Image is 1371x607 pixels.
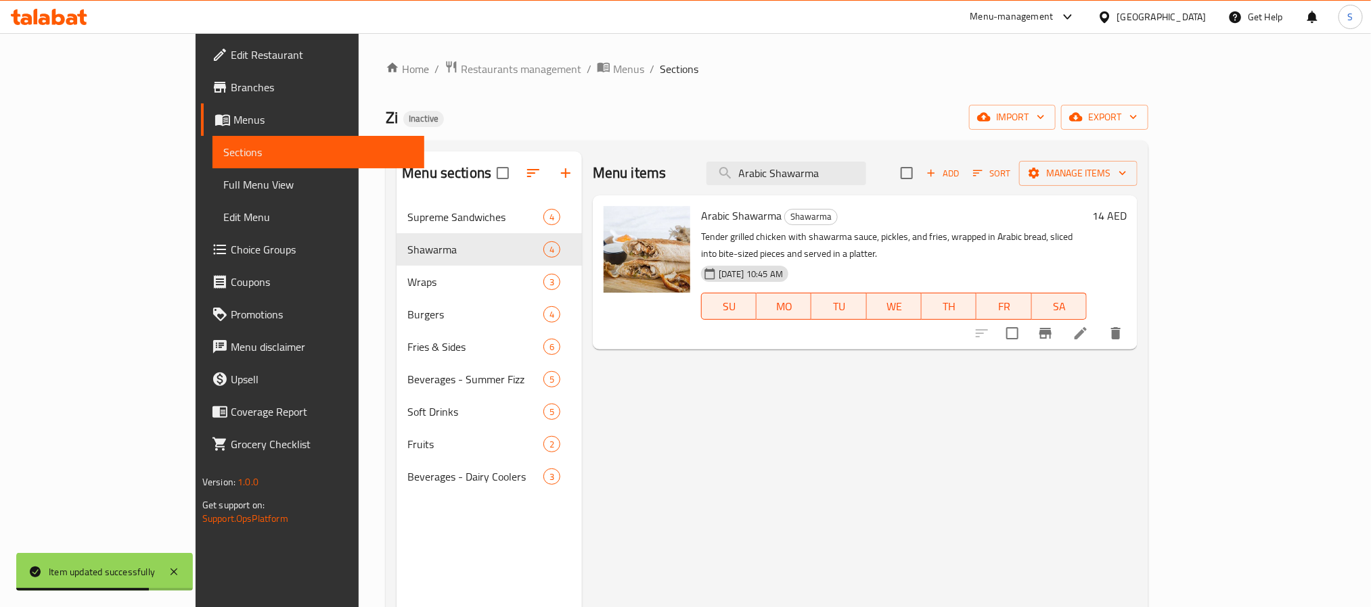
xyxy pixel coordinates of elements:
span: Add [924,166,961,181]
span: Arabic Shawarma [701,205,782,226]
span: S [1348,9,1353,24]
a: Choice Groups [201,233,424,266]
h6: 14 AED [1092,206,1127,225]
div: Shawarma4 [397,233,582,266]
h2: Menu items [593,163,667,183]
span: Sort items [964,163,1019,184]
span: Grocery Checklist [231,436,413,452]
span: 4 [544,211,560,224]
span: Manage items [1030,165,1127,182]
button: FR [976,293,1031,320]
a: Grocery Checklist [201,428,424,460]
a: Full Menu View [212,168,424,201]
div: Burgers4 [397,298,582,331]
nav: Menu sections [397,195,582,498]
span: Select to update [998,319,1027,347]
a: Menu disclaimer [201,331,424,363]
span: 3 [544,276,560,289]
div: items [543,404,560,420]
span: Add item [921,163,964,184]
span: Edit Menu [223,209,413,225]
button: SA [1032,293,1087,320]
div: Supreme Sandwiches4 [397,201,582,233]
span: 6 [544,341,560,354]
button: TH [922,293,976,320]
span: MO [762,297,806,316]
span: Fries & Sides [407,339,543,355]
a: Sections [212,136,424,168]
div: Item updated successfully [49,564,155,579]
div: [GEOGRAPHIC_DATA] [1117,9,1207,24]
span: 5 [544,406,560,418]
span: TU [817,297,861,316]
div: Beverages - Summer Fizz5 [397,363,582,395]
button: Manage items [1019,161,1138,186]
div: Fries & Sides6 [397,331,582,363]
div: items [543,436,560,452]
div: items [543,306,560,322]
span: Shawarma [785,209,837,224]
span: Menus [233,112,413,128]
div: Beverages - Dairy Coolers [407,468,543,485]
span: Fruits [407,436,543,452]
a: Support.OpsPlatform [202,510,288,527]
li: / [587,61,591,77]
span: Burgers [407,306,543,322]
span: Wraps [407,274,543,290]
span: Sections [223,144,413,160]
button: Sort [970,163,1014,184]
li: / [650,61,654,77]
span: Get support on: [202,496,265,514]
a: Coupons [201,266,424,298]
span: Branches [231,79,413,95]
a: Edit Restaurant [201,39,424,71]
a: Upsell [201,363,424,395]
div: Shawarma [784,209,838,225]
span: Supreme Sandwiches [407,209,543,225]
span: import [980,109,1045,126]
span: Upsell [231,371,413,387]
span: Restaurants management [461,61,581,77]
span: 2 [544,438,560,451]
div: Beverages - Dairy Coolers3 [397,460,582,493]
span: Select all sections [489,159,517,187]
a: Menus [597,60,644,78]
span: Coupons [231,274,413,290]
button: MO [757,293,811,320]
span: Menu disclaimer [231,339,413,355]
span: Sort sections [517,157,549,189]
div: Soft Drinks [407,404,543,420]
button: import [969,105,1056,130]
button: SU [701,293,757,320]
span: SU [707,297,751,316]
a: Edit menu item [1073,325,1089,341]
span: Sort [973,166,1010,181]
a: Branches [201,71,424,103]
div: items [543,274,560,290]
div: Beverages - Summer Fizz [407,371,543,387]
nav: breadcrumb [386,60,1148,78]
div: Fruits2 [397,428,582,460]
div: Shawarma [407,241,543,258]
span: 5 [544,373,560,386]
a: Menus [201,103,424,136]
div: items [543,209,560,225]
div: Menu-management [970,9,1054,25]
span: FR [982,297,1026,316]
a: Promotions [201,298,424,331]
div: items [543,241,560,258]
span: Full Menu View [223,176,413,193]
a: Restaurants management [445,60,581,78]
span: Sections [660,61,698,77]
a: Coverage Report [201,395,424,428]
h2: Menu sections [402,163,491,183]
button: export [1061,105,1148,130]
span: WE [872,297,916,316]
span: Version: [202,473,235,491]
a: Edit Menu [212,201,424,233]
div: items [543,371,560,387]
span: 4 [544,243,560,256]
